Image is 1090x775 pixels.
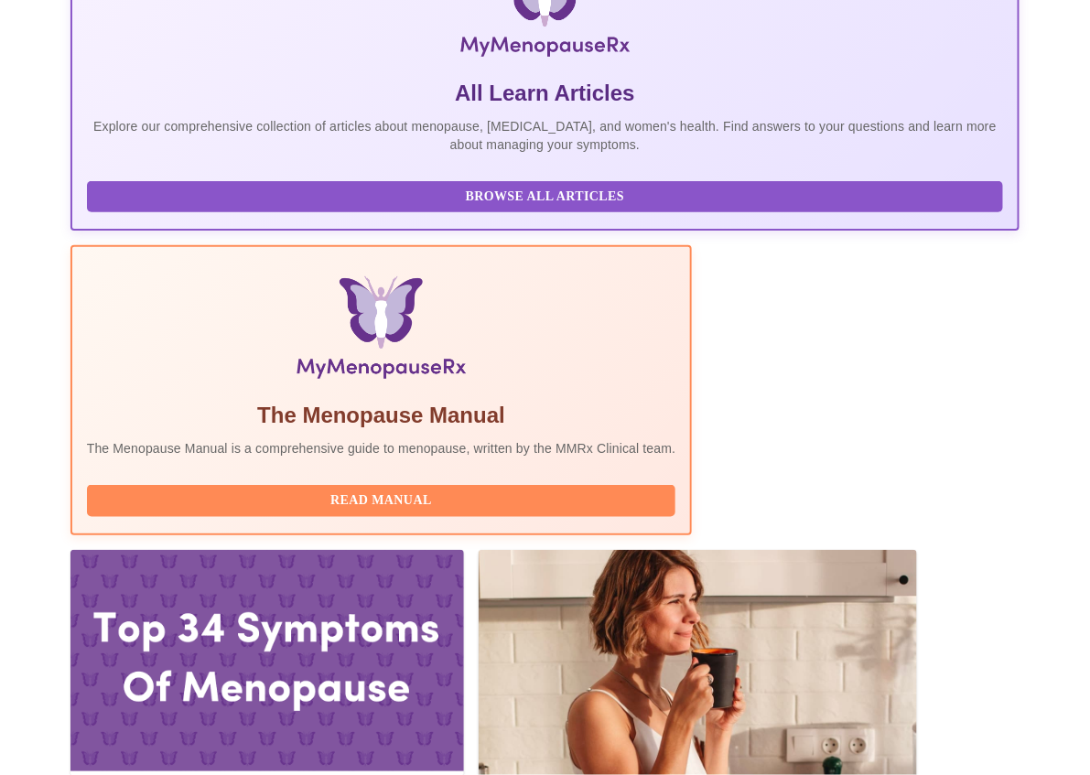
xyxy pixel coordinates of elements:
[87,401,676,430] h5: The Menopause Manual
[87,188,1009,203] a: Browse All Articles
[87,117,1004,154] p: Explore our comprehensive collection of articles about menopause, [MEDICAL_DATA], and women's hea...
[87,439,676,457] p: The Menopause Manual is a comprehensive guide to menopause, written by the MMRx Clinical team.
[87,485,676,517] button: Read Manual
[87,79,1004,108] h5: All Learn Articles
[87,491,681,507] a: Read Manual
[105,490,658,512] span: Read Manual
[180,276,582,386] img: Menopause Manual
[105,186,986,209] span: Browse All Articles
[87,181,1004,213] button: Browse All Articles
